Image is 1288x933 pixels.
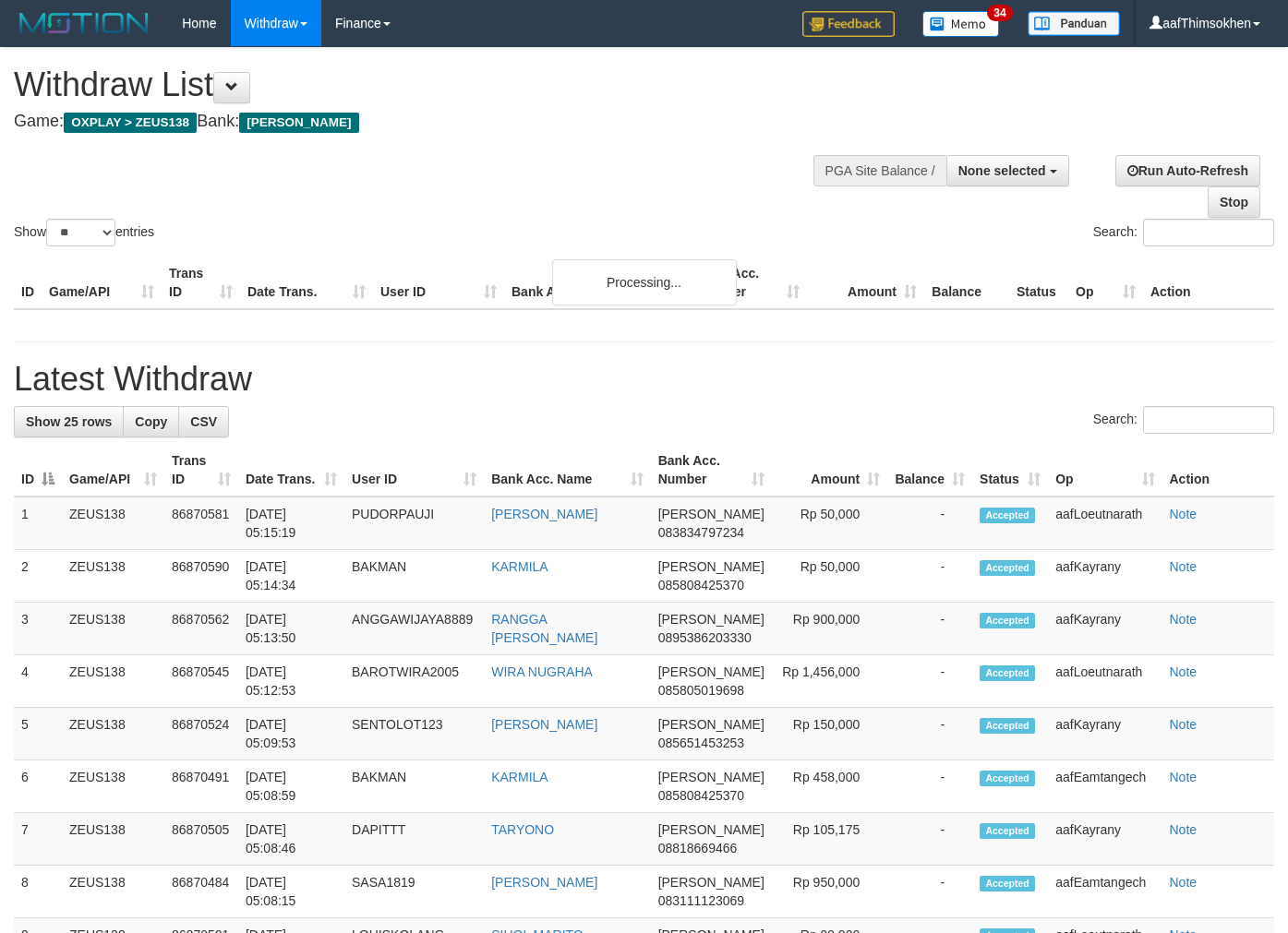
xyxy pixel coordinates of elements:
[238,444,344,496] th: Date Trans.: activate to sort column ascending
[1162,444,1275,496] th: Action
[14,66,840,103] h1: Withdraw List
[1170,559,1198,574] a: Note
[887,603,972,655] td: -
[178,406,229,437] a: CSV
[658,683,744,698] span: Copy 085805019698 to clipboard
[239,113,358,133] span: [PERSON_NAME]
[491,822,554,837] a: TARYONO
[887,760,972,813] td: -
[238,708,344,760] td: [DATE] 05:09:53
[658,822,764,837] span: [PERSON_NAME]
[1170,664,1198,679] a: Note
[980,718,1035,734] span: Accepted
[887,496,972,550] td: -
[1170,507,1198,521] a: Note
[238,603,344,655] td: [DATE] 05:13:50
[164,655,238,708] td: 86870545
[164,603,238,655] td: 86870562
[491,507,597,521] a: [PERSON_NAME]
[658,664,764,679] span: [PERSON_NAME]
[14,813,62,866] td: 7
[772,760,887,813] td: Rp 458,000
[1115,155,1260,186] a: Run Auto-Refresh
[658,770,764,784] span: [PERSON_NAME]
[958,163,1046,178] span: None selected
[62,655,164,708] td: ZEUS138
[14,113,840,131] h4: Game: Bank:
[62,760,164,813] td: ZEUS138
[1143,257,1274,309] th: Action
[164,760,238,813] td: 86870491
[1170,875,1198,890] a: Note
[1068,257,1143,309] th: Op
[164,813,238,866] td: 86870505
[46,219,115,246] select: Showentries
[62,813,164,866] td: ZEUS138
[658,717,764,732] span: [PERSON_NAME]
[690,257,807,309] th: Bank Acc. Number
[658,736,744,750] span: Copy 085651453253 to clipboard
[658,507,764,521] span: [PERSON_NAME]
[491,717,597,732] a: [PERSON_NAME]
[1009,257,1068,309] th: Status
[14,9,154,37] img: MOTION_logo.png
[42,257,162,309] th: Game/API
[491,664,593,679] a: WIRA NUGRAHA
[14,257,42,309] th: ID
[1048,550,1162,603] td: aafKayrany
[164,866,238,918] td: 86870484
[772,813,887,866] td: Rp 105,175
[344,550,484,603] td: BAKMAN
[1048,655,1162,708] td: aafLoeutnarath
[344,866,484,918] td: SASA1819
[14,219,154,246] label: Show entries
[491,875,597,890] a: [PERSON_NAME]
[980,613,1035,628] span: Accepted
[813,155,946,186] div: PGA Site Balance /
[484,444,650,496] th: Bank Acc. Name: activate to sort column ascending
[14,708,62,760] td: 5
[980,508,1035,523] span: Accepted
[887,655,972,708] td: -
[491,612,597,645] a: RANGGA [PERSON_NAME]
[344,708,484,760] td: SENTOLOT123
[887,444,972,496] th: Balance: activate to sort column ascending
[887,813,972,866] td: -
[14,496,62,550] td: 1
[658,612,764,627] span: [PERSON_NAME]
[14,760,62,813] td: 6
[552,259,737,305] div: Processing...
[14,603,62,655] td: 3
[1048,603,1162,655] td: aafKayrany
[772,444,887,496] th: Amount: activate to sort column ascending
[1048,708,1162,760] td: aafKayrany
[373,257,504,309] th: User ID
[344,655,484,708] td: BAROTWIRA2005
[344,603,484,655] td: ANGGAWIJAYA8889
[238,496,344,550] td: [DATE] 05:15:19
[772,603,887,655] td: Rp 900,000
[238,655,344,708] td: [DATE] 05:12:53
[62,496,164,550] td: ZEUS138
[772,550,887,603] td: Rp 50,000
[162,257,240,309] th: Trans ID
[1208,186,1260,218] a: Stop
[14,444,62,496] th: ID: activate to sort column descending
[62,866,164,918] td: ZEUS138
[14,361,1274,398] h1: Latest Withdraw
[1143,406,1274,434] input: Search:
[807,257,924,309] th: Amount
[658,788,744,803] span: Copy 085808425370 to clipboard
[62,603,164,655] td: ZEUS138
[62,708,164,760] td: ZEUS138
[772,655,887,708] td: Rp 1,456,000
[164,708,238,760] td: 86870524
[1170,612,1198,627] a: Note
[1048,813,1162,866] td: aafKayrany
[658,841,738,855] span: Copy 08818669466 to clipboard
[1048,866,1162,918] td: aafEamtangech
[238,760,344,813] td: [DATE] 05:08:59
[887,866,972,918] td: -
[922,11,1000,37] img: Button%20Memo.svg
[658,578,744,592] span: Copy 085808425370 to clipboard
